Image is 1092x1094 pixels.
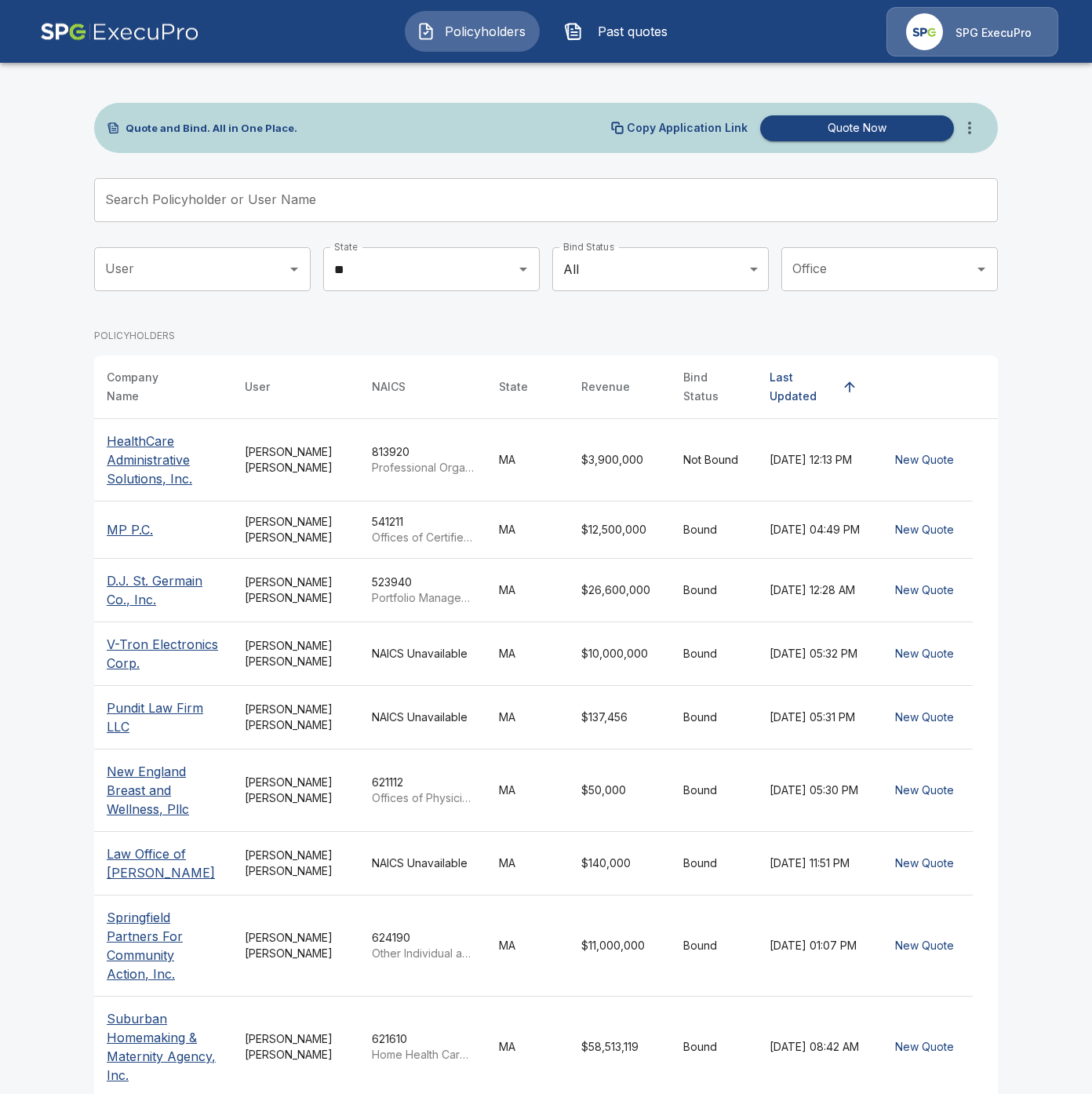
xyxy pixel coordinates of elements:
button: Open [512,258,534,280]
p: Professional Organizations [372,460,474,476]
td: MA [486,622,569,686]
p: Law Office of [PERSON_NAME] [107,844,220,882]
td: MA [486,559,569,622]
td: [DATE] 04:49 PM [757,501,876,559]
div: 813920 [372,444,474,476]
td: MA [486,832,569,895]
p: HealthCare Administrative Solutions, Inc. [107,432,220,488]
td: MA [486,686,569,749]
td: NAICS Unavailable [359,686,486,749]
p: Home Health Care Services [372,1047,474,1063]
td: [DATE] 05:30 PM [757,749,876,832]
div: [PERSON_NAME] [PERSON_NAME] [245,1031,347,1063]
div: Revenue [581,377,630,396]
td: $11,000,000 [569,895,671,997]
td: MA [486,895,569,997]
td: $50,000 [569,749,671,832]
div: User [245,377,270,396]
div: [PERSON_NAME] [PERSON_NAME] [245,638,347,669]
th: Bind Status [671,356,757,419]
td: NAICS Unavailable [359,832,486,895]
img: Agency Icon [906,13,943,50]
div: [PERSON_NAME] [PERSON_NAME] [245,930,347,961]
div: [PERSON_NAME] [PERSON_NAME] [245,702,347,733]
p: Springfield Partners For Community Action, Inc. [107,908,220,983]
div: [PERSON_NAME] [PERSON_NAME] [245,775,347,806]
div: 621610 [372,1031,474,1063]
button: New Quote [889,849,960,878]
button: New Quote [889,446,960,475]
td: Bound [671,895,757,997]
p: SPG ExecuPro [955,25,1032,41]
p: Quote and Bind. All in One Place. [126,123,297,133]
button: New Quote [889,1033,960,1062]
td: [DATE] 01:07 PM [757,895,876,997]
td: MA [486,749,569,832]
p: Pundit Law Firm LLC [107,698,220,736]
td: Bound [671,686,757,749]
div: NAICS [372,377,406,396]
td: [DATE] 05:32 PM [757,622,876,686]
div: [PERSON_NAME] [PERSON_NAME] [245,574,347,606]
button: Quote Now [760,115,954,141]
td: [DATE] 05:31 PM [757,686,876,749]
img: Past quotes Icon [564,22,583,41]
p: MP P.C. [107,520,153,539]
div: [PERSON_NAME] [PERSON_NAME] [245,848,347,879]
label: Bind Status [563,240,614,253]
button: Policyholders IconPolicyholders [405,11,540,52]
td: Bound [671,749,757,832]
p: Copy Application Link [627,122,748,133]
button: more [954,112,985,144]
div: [PERSON_NAME] [PERSON_NAME] [245,444,347,476]
span: Policyholders [442,22,528,41]
p: Offices of Certified Public Accountants [372,530,474,545]
td: Bound [671,559,757,622]
td: Bound [671,832,757,895]
img: AA Logo [40,7,199,57]
td: [DATE] 11:51 PM [757,832,876,895]
div: [PERSON_NAME] [PERSON_NAME] [245,514,347,545]
img: Policyholders Icon [417,22,435,41]
p: D.J. St. Germain Co., Inc. [107,571,220,609]
div: State [499,377,528,396]
p: Portfolio Management and Investment Advice [372,590,474,606]
td: $12,500,000 [569,501,671,559]
button: New Quote [889,516,960,545]
td: Bound [671,622,757,686]
button: New Quote [889,776,960,805]
p: New England Breast and Wellness, Pllc [107,762,220,819]
div: Last Updated [770,368,835,406]
td: Bound [671,501,757,559]
td: MA [486,501,569,559]
button: Open [970,258,992,280]
button: New Quote [889,703,960,732]
td: NAICS Unavailable [359,622,486,686]
p: POLICYHOLDERS [94,329,175,343]
button: New Quote [889,640,960,669]
div: 541211 [372,514,474,545]
a: Quote Now [754,115,954,141]
td: Not Bound [671,419,757,501]
p: V-Tron Electronics Corp. [107,635,220,673]
td: $10,000,000 [569,622,671,686]
button: Past quotes IconPast quotes [552,11,687,52]
td: $140,000 [569,832,671,895]
td: $3,900,000 [569,419,671,501]
button: New Quote [889,576,960,605]
td: [DATE] 12:28 AM [757,559,876,622]
span: Past quotes [589,22,675,41]
p: Offices of Physicians, Mental Health Specialists [372,790,474,806]
div: Company Name [107,368,191,406]
a: Agency IconSPG ExecuPro [886,7,1058,57]
td: $137,456 [569,686,671,749]
p: Other Individual and Family Services [372,946,474,961]
div: 621112 [372,775,474,806]
td: $26,600,000 [569,559,671,622]
p: Suburban Homemaking & Maternity Agency, Inc. [107,1009,220,1085]
td: MA [486,419,569,501]
button: Open [283,258,305,280]
div: All [552,247,769,291]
